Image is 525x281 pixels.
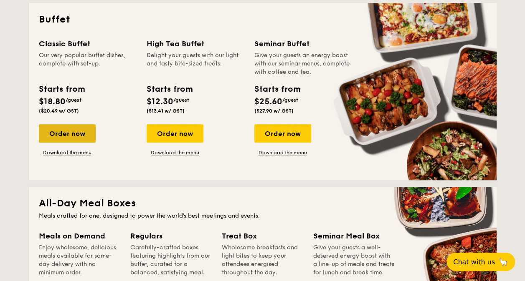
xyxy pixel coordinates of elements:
[453,258,495,266] span: Chat with us
[39,108,79,114] span: ($20.49 w/ GST)
[39,243,120,277] div: Enjoy wholesome, delicious meals available for same-day delivery with no minimum order.
[130,243,212,277] div: Carefully-crafted boxes featuring highlights from our buffet, curated for a balanced, satisfying ...
[39,124,96,143] div: Order now
[254,51,352,76] div: Give your guests an energy boost with our seminar menus, complete with coffee and tea.
[313,230,395,242] div: Seminar Meal Box
[254,124,311,143] div: Order now
[39,212,487,220] div: Meals crafted for one, designed to power the world's best meetings and events.
[498,257,508,267] span: 🦙
[39,51,137,76] div: Our very popular buffet dishes, complete with set-up.
[147,51,244,76] div: Delight your guests with our light and tasty bite-sized treats.
[173,97,189,103] span: /guest
[254,108,294,114] span: ($27.90 w/ GST)
[222,230,303,242] div: Treat Box
[147,124,203,143] div: Order now
[39,13,487,26] h2: Buffet
[39,83,84,95] div: Starts from
[282,97,298,103] span: /guest
[39,230,120,242] div: Meals on Demand
[254,149,311,156] a: Download the menu
[147,149,203,156] a: Download the menu
[147,83,192,95] div: Starts from
[130,230,212,242] div: Regulars
[147,108,185,114] span: ($13.41 w/ GST)
[147,38,244,50] div: High Tea Buffet
[39,97,66,107] span: $18.80
[446,253,515,271] button: Chat with us🦙
[39,38,137,50] div: Classic Buffet
[254,97,282,107] span: $25.60
[66,97,81,103] span: /guest
[254,38,352,50] div: Seminar Buffet
[39,149,96,156] a: Download the menu
[147,97,173,107] span: $12.30
[313,243,395,277] div: Give your guests a well-deserved energy boost with a line-up of meals and treats for lunch and br...
[39,197,487,210] h2: All-Day Meal Boxes
[222,243,303,277] div: Wholesome breakfasts and light bites to keep your attendees energised throughout the day.
[254,83,300,95] div: Starts from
